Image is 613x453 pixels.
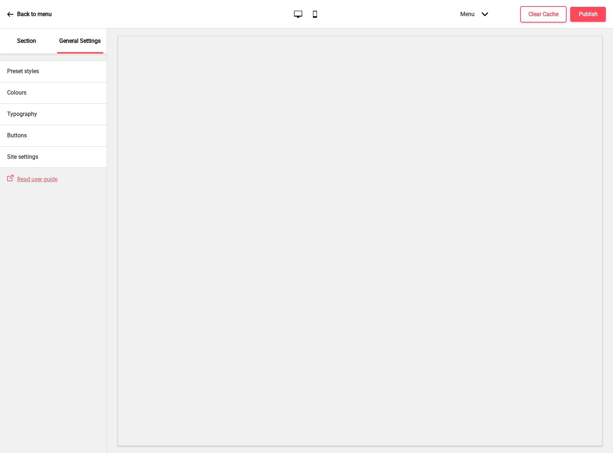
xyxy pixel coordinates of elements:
[17,37,36,45] p: Section
[7,67,39,75] h4: Preset styles
[7,5,52,24] a: Back to menu
[7,89,26,97] h4: Colours
[528,10,558,18] h4: Clear Cache
[17,176,57,183] span: Read user guide
[570,7,606,22] button: Publish
[17,10,52,18] p: Back to menu
[7,110,37,118] h4: Typography
[520,6,567,22] button: Clear Cache
[7,132,27,139] h4: Buttons
[453,4,495,25] div: Menu
[579,10,598,18] h4: Publish
[7,153,38,161] h4: Site settings
[14,176,57,183] a: Read user guide
[59,37,101,45] p: General Settings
